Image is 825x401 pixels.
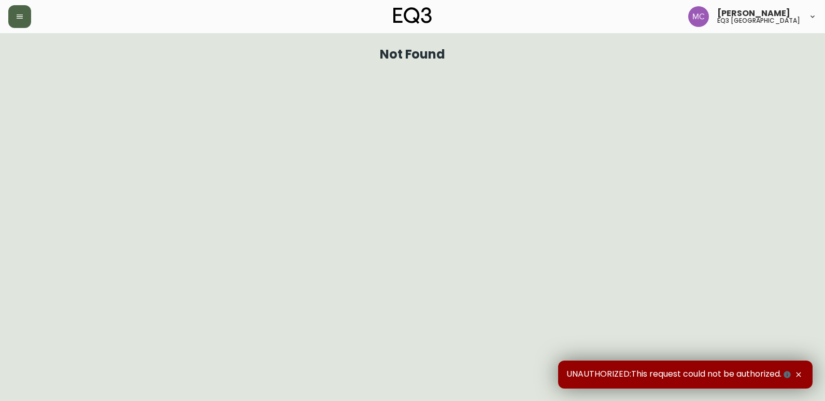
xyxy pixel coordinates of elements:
[566,369,793,380] span: UNAUTHORIZED:This request could not be authorized.
[688,6,709,27] img: 6dbdb61c5655a9a555815750a11666cc
[393,7,432,24] img: logo
[717,18,800,24] h5: eq3 [GEOGRAPHIC_DATA]
[717,9,790,18] span: [PERSON_NAME]
[380,50,446,59] h1: Not Found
